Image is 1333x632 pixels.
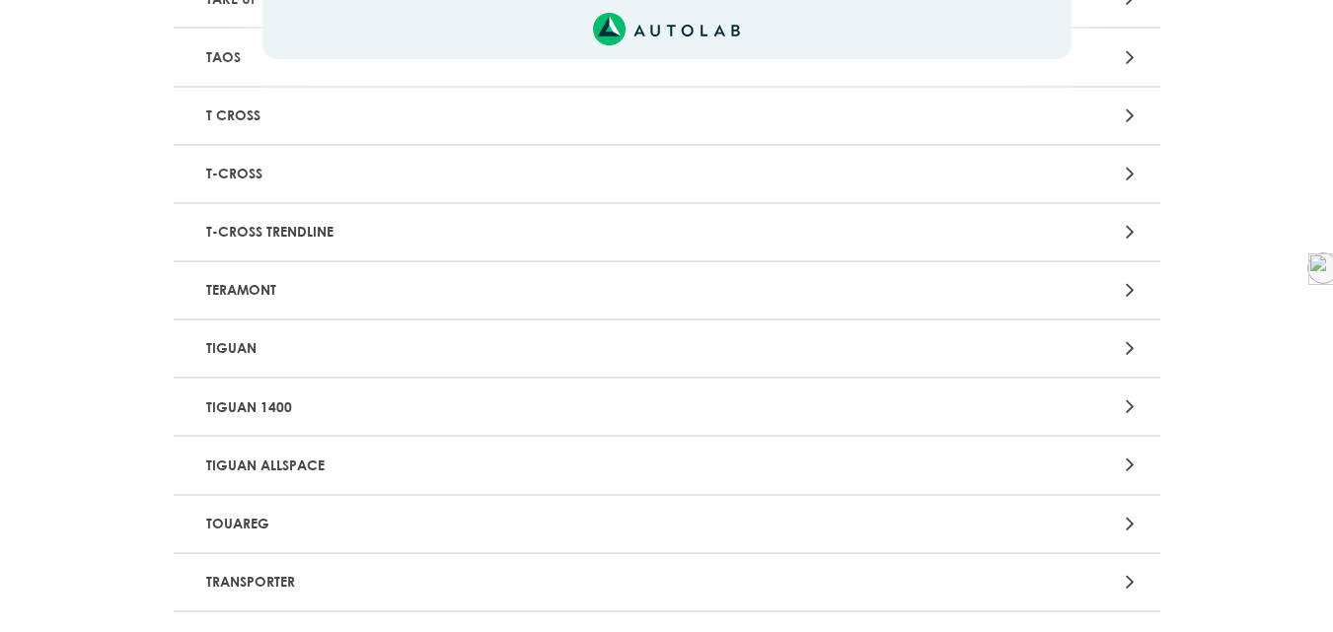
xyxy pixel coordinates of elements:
[198,98,813,134] p: T CROSS
[593,19,740,37] a: Link al sitio de autolab
[198,388,813,425] p: TIGUAN 1400
[198,506,813,542] p: TOUAREG
[198,564,813,600] p: TRANSPORTER
[198,447,813,483] p: TIGUAN ALLSPACE
[198,272,813,309] p: TERAMONT
[198,214,813,250] p: T-CROSS TRENDLINE
[198,38,813,75] p: TAOS
[198,330,813,367] p: TIGUAN
[198,156,813,192] p: T-CROSS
